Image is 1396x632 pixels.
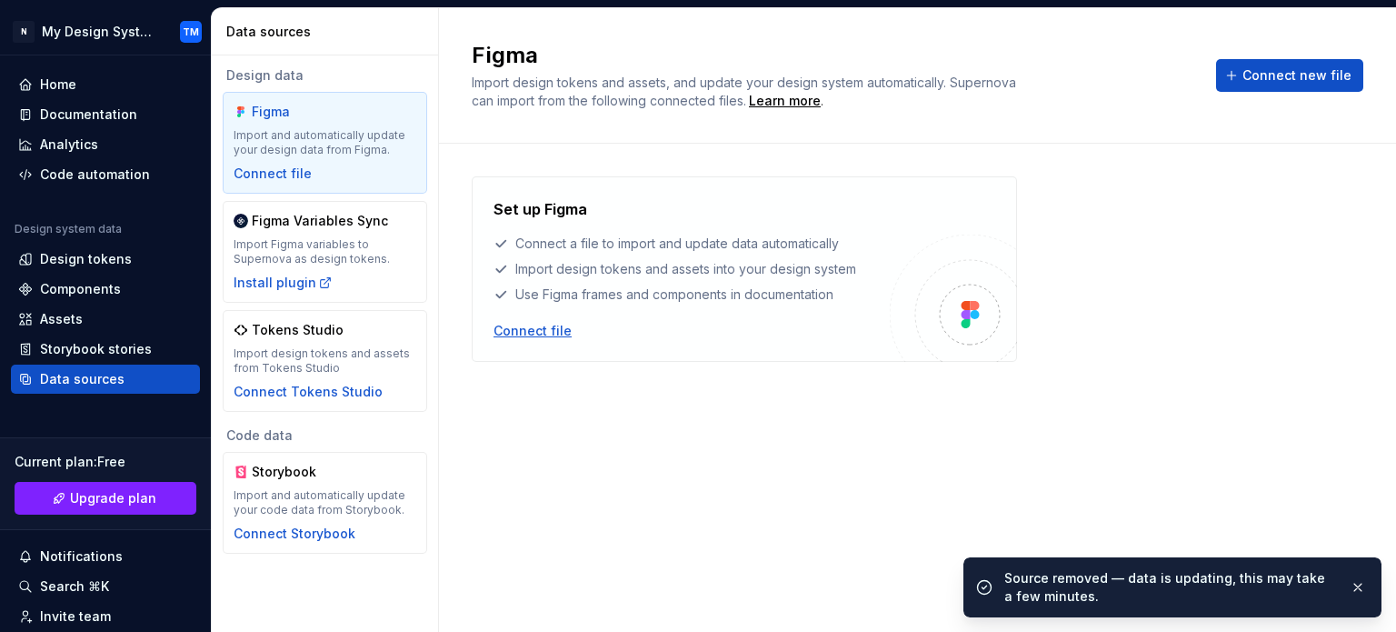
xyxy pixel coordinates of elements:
[223,92,427,194] a: FigmaImport and automatically update your design data from Figma.Connect file
[234,346,416,376] div: Import design tokens and assets from Tokens Studio
[40,166,150,184] div: Code automation
[223,66,427,85] div: Design data
[11,335,200,364] a: Storybook stories
[11,245,200,274] a: Design tokens
[11,365,200,394] a: Data sources
[223,201,427,303] a: Figma Variables SyncImport Figma variables to Supernova as design tokens.Install plugin
[234,274,333,292] button: Install plugin
[223,310,427,412] a: Tokens StudioImport design tokens and assets from Tokens StudioConnect Tokens Studio
[11,305,200,334] a: Assets
[40,607,111,626] div: Invite team
[746,95,823,108] span: .
[252,321,344,339] div: Tokens Studio
[11,572,200,601] button: Search ⌘K
[226,23,431,41] div: Data sources
[494,235,890,253] div: Connect a file to import and update data automatically
[40,310,83,328] div: Assets
[40,280,121,298] div: Components
[183,25,199,39] div: TM
[11,275,200,304] a: Components
[234,488,416,517] div: Import and automatically update your code data from Storybook.
[15,482,196,515] a: Upgrade plan
[40,340,152,358] div: Storybook stories
[40,547,123,566] div: Notifications
[494,322,572,340] button: Connect file
[11,70,200,99] a: Home
[1216,59,1363,92] button: Connect new file
[40,370,125,388] div: Data sources
[234,237,416,266] div: Import Figma variables to Supernova as design tokens.
[252,212,388,230] div: Figma Variables Sync
[234,525,355,543] button: Connect Storybook
[252,463,339,481] div: Storybook
[223,452,427,554] a: StorybookImport and automatically update your code data from Storybook.Connect Storybook
[252,103,339,121] div: Figma
[1004,569,1335,606] div: Source removed — data is updating, this may take a few minutes.
[11,100,200,129] a: Documentation
[234,165,312,183] button: Connect file
[234,128,416,157] div: Import and automatically update your design data from Figma.
[223,426,427,445] div: Code data
[40,250,132,268] div: Design tokens
[11,542,200,571] button: Notifications
[70,489,156,507] span: Upgrade plan
[40,75,76,94] div: Home
[234,383,383,401] button: Connect Tokens Studio
[749,92,821,110] a: Learn more
[11,130,200,159] a: Analytics
[13,21,35,43] div: N
[40,577,109,596] div: Search ⌘K
[15,453,196,471] div: Current plan : Free
[11,602,200,631] a: Invite team
[15,222,122,236] div: Design system data
[494,198,587,220] h4: Set up Figma
[40,105,137,124] div: Documentation
[40,135,98,154] div: Analytics
[1242,66,1351,85] span: Connect new file
[472,75,1020,108] span: Import design tokens and assets, and update your design system automatically. Supernova can impor...
[494,286,890,304] div: Use Figma frames and components in documentation
[11,160,200,189] a: Code automation
[494,260,890,278] div: Import design tokens and assets into your design system
[472,41,1194,70] h2: Figma
[4,12,207,51] button: NMy Design SystemTM
[42,23,158,41] div: My Design System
